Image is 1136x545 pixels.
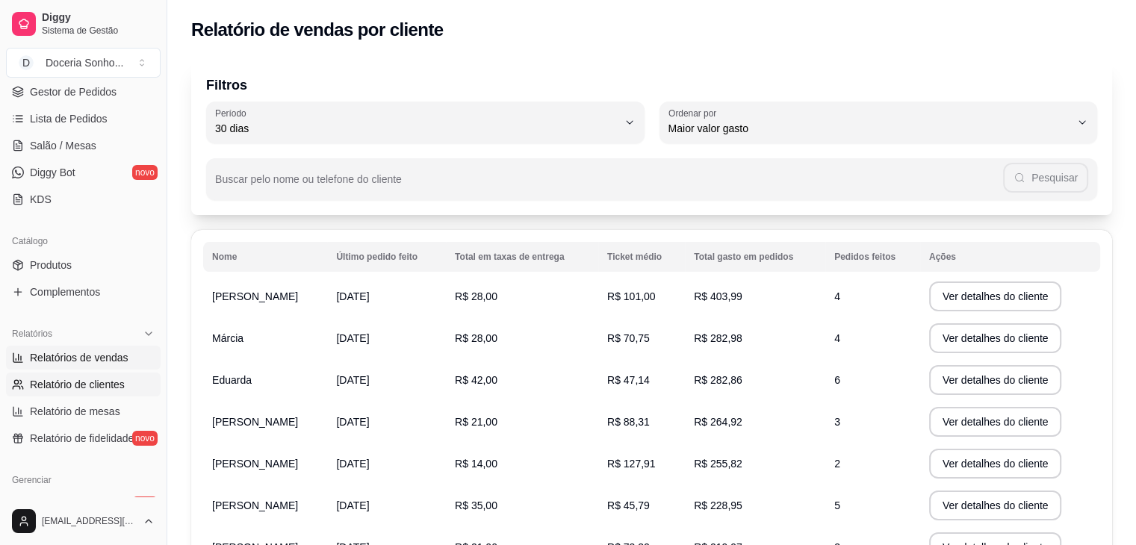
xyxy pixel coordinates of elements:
[6,229,161,253] div: Catálogo
[30,350,128,365] span: Relatórios de vendas
[19,55,34,70] span: D
[6,6,161,42] a: DiggySistema de Gestão
[694,499,742,511] span: R$ 228,95
[929,323,1062,353] button: Ver detalhes do cliente
[929,449,1062,479] button: Ver detalhes do cliente
[191,18,444,42] h2: Relatório de vendas por cliente
[685,242,825,272] th: Total gasto em pedidos
[834,290,840,302] span: 4
[46,55,123,70] div: Doceria Sonho ...
[668,107,721,119] label: Ordenar por
[6,468,161,492] div: Gerenciar
[12,328,52,340] span: Relatórios
[6,134,161,158] a: Salão / Mesas
[42,11,155,25] span: Diggy
[6,253,161,277] a: Produtos
[212,458,298,470] span: [PERSON_NAME]
[215,178,1003,193] input: Buscar pelo nome ou telefone do cliente
[6,107,161,131] a: Lista de Pedidos
[6,48,161,78] button: Select a team
[30,84,117,99] span: Gestor de Pedidos
[203,242,327,272] th: Nome
[694,332,742,344] span: R$ 282,98
[607,416,650,428] span: R$ 88,31
[607,374,650,386] span: R$ 47,14
[834,374,840,386] span: 6
[920,242,1100,272] th: Ações
[455,499,497,511] span: R$ 35,00
[6,187,161,211] a: KDS
[694,290,742,302] span: R$ 403,99
[659,102,1098,143] button: Ordenar porMaior valor gasto
[455,290,497,302] span: R$ 28,00
[336,499,369,511] span: [DATE]
[929,281,1062,311] button: Ver detalhes do cliente
[30,111,108,126] span: Lista de Pedidos
[607,499,650,511] span: R$ 45,79
[215,121,618,136] span: 30 dias
[212,374,252,386] span: Eduarda
[607,332,650,344] span: R$ 70,75
[30,138,96,153] span: Salão / Mesas
[6,280,161,304] a: Complementos
[929,407,1062,437] button: Ver detalhes do cliente
[825,242,920,272] th: Pedidos feitos
[607,458,656,470] span: R$ 127,91
[30,192,52,207] span: KDS
[336,416,369,428] span: [DATE]
[30,431,134,446] span: Relatório de fidelidade
[694,458,742,470] span: R$ 255,82
[30,377,125,392] span: Relatório de clientes
[834,499,840,511] span: 5
[6,503,161,539] button: [EMAIL_ADDRESS][DOMAIN_NAME]
[455,458,497,470] span: R$ 14,00
[42,25,155,37] span: Sistema de Gestão
[30,258,72,272] span: Produtos
[336,458,369,470] span: [DATE]
[206,102,645,143] button: Período30 dias
[455,332,497,344] span: R$ 28,00
[694,374,742,386] span: R$ 282,86
[212,499,298,511] span: [PERSON_NAME]
[694,416,742,428] span: R$ 264,92
[30,496,93,511] span: Entregadores
[212,332,243,344] span: Márcia
[446,242,598,272] th: Total em taxas de entrega
[6,161,161,184] a: Diggy Botnovo
[30,404,120,419] span: Relatório de mesas
[6,492,161,516] a: Entregadoresnovo
[42,515,137,527] span: [EMAIL_ADDRESS][DOMAIN_NAME]
[6,80,161,104] a: Gestor de Pedidos
[929,365,1062,395] button: Ver detalhes do cliente
[327,242,446,272] th: Último pedido feito
[455,416,497,428] span: R$ 21,00
[455,374,497,386] span: R$ 42,00
[668,121,1071,136] span: Maior valor gasto
[336,290,369,302] span: [DATE]
[834,332,840,344] span: 4
[336,332,369,344] span: [DATE]
[6,399,161,423] a: Relatório de mesas
[212,416,298,428] span: [PERSON_NAME]
[6,346,161,370] a: Relatórios de vendas
[206,75,1097,96] p: Filtros
[607,290,656,302] span: R$ 101,00
[834,458,840,470] span: 2
[212,290,298,302] span: [PERSON_NAME]
[598,242,685,272] th: Ticket médio
[6,373,161,396] a: Relatório de clientes
[929,490,1062,520] button: Ver detalhes do cliente
[30,165,75,180] span: Diggy Bot
[215,107,251,119] label: Período
[834,416,840,428] span: 3
[336,374,369,386] span: [DATE]
[6,426,161,450] a: Relatório de fidelidadenovo
[30,284,100,299] span: Complementos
